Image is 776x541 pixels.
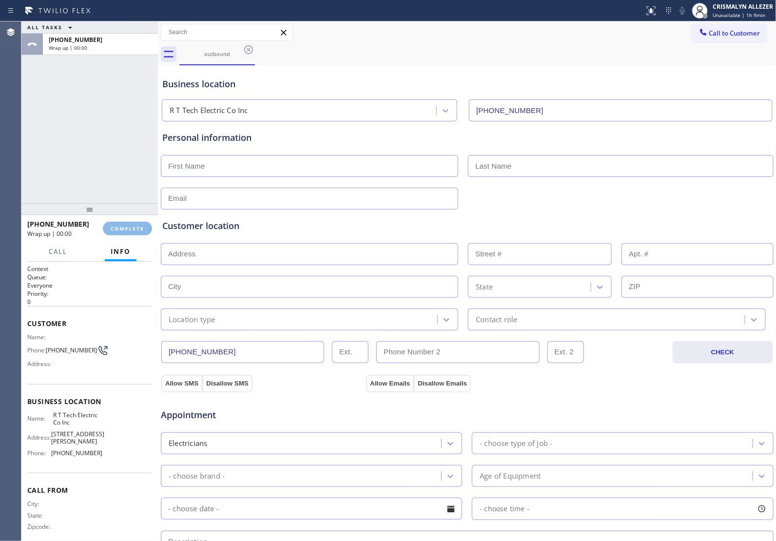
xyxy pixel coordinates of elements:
[161,243,458,265] input: Address
[161,498,462,520] input: - choose date -
[111,225,144,232] span: COMPLETE
[51,430,104,445] span: [STREET_ADDRESS][PERSON_NAME]
[180,50,254,58] div: outbound
[673,341,773,364] button: CHECK
[169,470,225,482] div: - choose brand -
[709,29,760,38] span: Call to Customer
[27,24,62,31] span: ALL TASKS
[468,243,612,265] input: Street #
[202,375,252,392] button: Disallow SMS
[27,360,53,367] span: Address:
[162,219,772,232] div: Customer location
[621,276,773,298] input: ZIP
[621,243,773,265] input: Apt. #
[27,290,152,298] h2: Priority:
[469,99,772,121] input: Phone Number
[713,2,773,11] div: CRISMALYN ALLEZER
[161,155,458,177] input: First Name
[480,438,552,449] div: - choose type of job -
[169,438,207,449] div: Electricians
[27,512,53,519] span: State:
[161,341,324,363] input: Phone Number
[27,333,53,341] span: Name:
[27,230,72,238] span: Wrap up | 00:00
[161,276,458,298] input: City
[170,105,248,116] div: R T Tech Electric Co Inc
[27,397,152,406] span: Business location
[376,341,539,363] input: Phone Number 2
[480,470,541,482] div: Age of Equipment
[27,523,53,530] span: Zipcode:
[49,247,67,256] span: Call
[161,24,292,40] input: Search
[468,155,773,177] input: Last Name
[27,319,152,328] span: Customer
[169,314,215,325] div: Location type
[27,265,152,273] h1: Context
[162,131,772,144] div: Personal information
[27,500,53,507] span: City:
[547,341,584,363] input: Ext. 2
[476,314,517,325] div: Contact role
[676,4,689,18] button: Mute
[27,298,152,306] p: 0
[414,375,471,392] button: Disallow Emails
[27,219,89,229] span: [PHONE_NUMBER]
[480,504,529,513] span: - choose time -
[692,24,767,42] button: Call to Customer
[43,242,73,261] button: Call
[51,449,102,457] span: [PHONE_NUMBER]
[105,242,136,261] button: Info
[49,44,87,51] span: Wrap up | 00:00
[27,273,152,281] h2: Queue:
[27,434,51,441] span: Address:
[161,408,364,422] span: Appointment
[46,347,97,354] span: [PHONE_NUMBER]
[713,12,765,19] span: Unavailable | 1h 9min
[27,449,51,457] span: Phone:
[162,77,772,91] div: Business location
[476,281,493,292] div: State
[332,341,369,363] input: Ext.
[53,411,102,426] span: R T Tech Electric Co Inc
[103,222,152,235] button: COMPLETE
[49,36,102,44] span: [PHONE_NUMBER]
[161,188,458,210] input: Email
[111,247,131,256] span: Info
[27,281,152,290] p: Everyone
[27,347,46,354] span: Phone:
[21,21,82,33] button: ALL TASKS
[27,415,53,422] span: Name:
[366,375,414,392] button: Allow Emails
[161,375,202,392] button: Allow SMS
[27,485,152,495] span: Call From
